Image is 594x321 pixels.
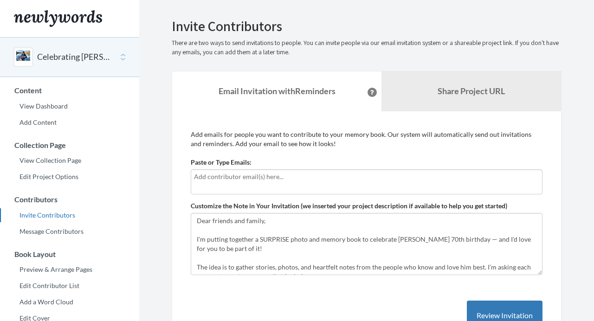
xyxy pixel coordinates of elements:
strong: Email Invitation with Reminders [219,86,336,96]
h2: Invite Contributors [172,19,562,34]
p: There are two ways to send invitations to people. You can invite people via our email invitation ... [172,39,562,57]
button: Celebrating [PERSON_NAME] 70th Birthday [37,51,112,63]
h3: Contributors [0,195,139,204]
b: Share Project URL [438,86,505,96]
h3: Content [0,86,139,95]
label: Paste or Type Emails: [191,158,252,167]
label: Customize the Note in Your Invitation (we inserted your project description if available to help ... [191,201,507,211]
input: Add contributor email(s) here... [194,172,539,182]
p: Add emails for people you want to contribute to your memory book. Our system will automatically s... [191,130,542,148]
img: Newlywords logo [14,10,102,27]
h3: Book Layout [0,250,139,258]
textarea: Dear friends and family, I’m putting together a SURPRISE photo and memory book to celebrate [PERS... [191,213,542,275]
h3: Collection Page [0,141,139,149]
